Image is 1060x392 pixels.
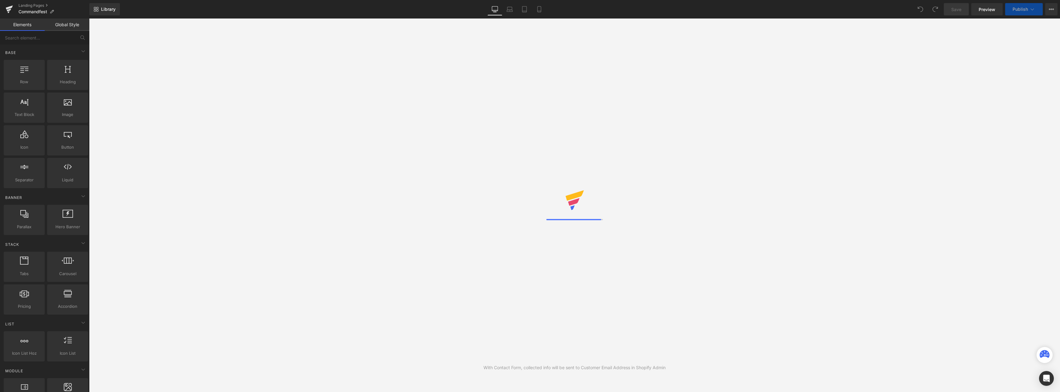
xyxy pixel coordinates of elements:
[502,3,517,15] a: Laptop
[483,364,666,371] div: With Contact Form, collected info will be sent to Customer Email Address in Shopify Admin
[532,3,547,15] a: Mobile
[18,9,47,14] span: Commandfest
[49,79,86,85] span: Heading
[49,177,86,183] span: Liquid
[1039,371,1054,386] div: Open Intercom Messenger
[5,195,23,200] span: Banner
[5,368,24,374] span: Module
[5,50,17,56] span: Base
[49,270,86,277] span: Carousel
[101,6,116,12] span: Library
[45,19,89,31] a: Global Style
[6,144,43,151] span: Icon
[6,79,43,85] span: Row
[5,241,20,247] span: Stack
[49,224,86,230] span: Hero Banner
[929,3,941,15] button: Redo
[951,6,961,13] span: Save
[6,303,43,310] span: Pricing
[18,3,89,8] a: Landing Pages
[979,6,995,13] span: Preview
[1013,7,1028,12] span: Publish
[6,270,43,277] span: Tabs
[914,3,927,15] button: Undo
[89,3,120,15] a: New Library
[5,321,15,327] span: List
[49,144,86,151] span: Button
[487,3,502,15] a: Desktop
[49,303,86,310] span: Accordion
[1045,3,1058,15] button: More
[49,111,86,118] span: Image
[6,111,43,118] span: Text Block
[6,350,43,357] span: Icon List Hoz
[6,224,43,230] span: Parallax
[6,177,43,183] span: Separator
[49,350,86,357] span: Icon List
[1005,3,1043,15] button: Publish
[517,3,532,15] a: Tablet
[971,3,1003,15] a: Preview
